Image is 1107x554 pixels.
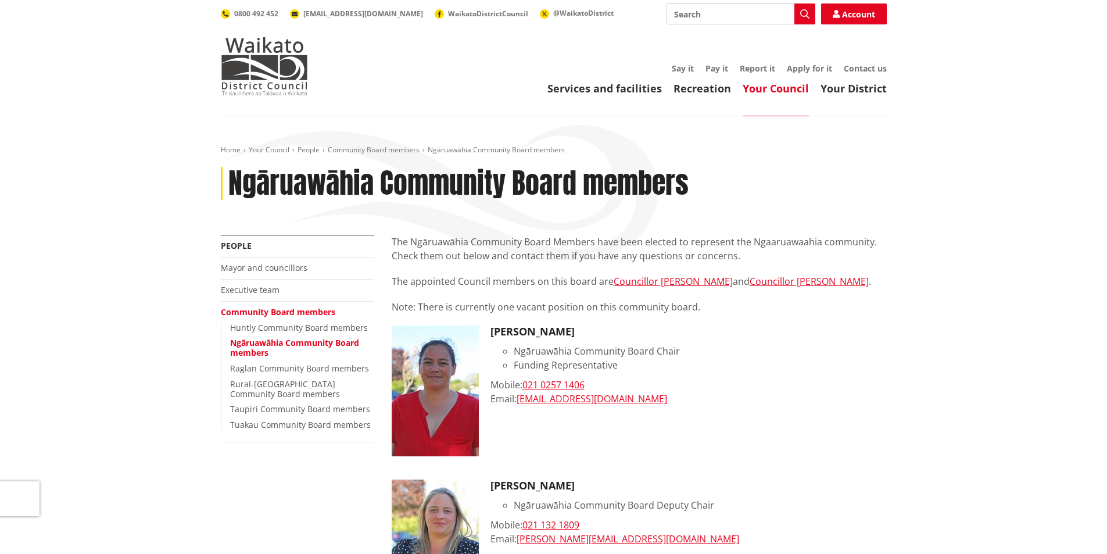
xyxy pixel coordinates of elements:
div: Email: [490,532,887,546]
h3: [PERSON_NAME] [490,326,887,338]
a: WaikatoDistrictCouncil [435,9,528,19]
a: People [298,145,320,155]
a: 021 0257 1406 [522,378,585,391]
div: Mobile: [490,518,887,532]
a: Recreation [673,81,731,95]
li: Ngāruawāhia Community Board Chair [514,344,887,358]
a: Account [821,3,887,24]
div: Mobile: [490,378,887,392]
span: [EMAIL_ADDRESS][DOMAIN_NAME] [303,9,423,19]
input: Search input [667,3,815,24]
span: @WaikatoDistrict [553,8,614,18]
li: Funding Representative [514,358,887,372]
p: The appointed Council members on this board are and . [392,274,887,288]
h1: Ngāruawāhia Community Board members [228,167,689,201]
span: WaikatoDistrictCouncil [448,9,528,19]
span: 0800 492 452 [234,9,278,19]
a: Taupiri Community Board members [230,403,370,414]
p: Note: There is currently one vacant position on this community board. [392,300,887,314]
a: People [221,240,252,251]
a: Community Board members [328,145,420,155]
a: Rural-[GEOGRAPHIC_DATA] Community Board members [230,378,340,399]
h3: [PERSON_NAME] [490,480,887,492]
a: 021 132 1809 [522,519,579,531]
a: Your Council [743,81,809,95]
span: Ngāruawāhia Community Board members [428,145,565,155]
a: [EMAIL_ADDRESS][DOMAIN_NAME] [517,392,667,405]
a: Executive team [221,284,280,295]
nav: breadcrumb [221,145,887,155]
a: Tuakau Community Board members [230,419,371,430]
a: 0800 492 452 [221,9,278,19]
li: Ngāruawāhia Community Board Deputy Chair [514,498,887,512]
a: Mayor and councillors [221,262,307,273]
div: Email: [490,392,887,406]
a: Home [221,145,241,155]
a: Report it [740,63,775,74]
a: Your Council [249,145,289,155]
a: Raglan Community Board members [230,363,369,374]
a: Your District [821,81,887,95]
a: Apply for it [787,63,832,74]
a: [PERSON_NAME][EMAIL_ADDRESS][DOMAIN_NAME] [517,532,739,545]
a: Huntly Community Board members [230,322,368,333]
a: [EMAIL_ADDRESS][DOMAIN_NAME] [290,9,423,19]
a: Ngāruawāhia Community Board members [230,337,359,358]
a: Say it [672,63,694,74]
a: Community Board members [221,306,335,317]
a: @WaikatoDistrict [540,8,614,18]
img: Waikato District Council - Te Kaunihera aa Takiwaa o Waikato [221,37,308,95]
a: Contact us [844,63,887,74]
a: Services and facilities [547,81,662,95]
a: Councillor [PERSON_NAME] [614,275,733,288]
p: The Ngāruawāhia Community Board Members have been elected to represent the Ngaaruawaahia communit... [392,235,887,263]
a: Councillor [PERSON_NAME] [750,275,869,288]
img: KiriMorgan [392,326,479,456]
a: Pay it [705,63,728,74]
